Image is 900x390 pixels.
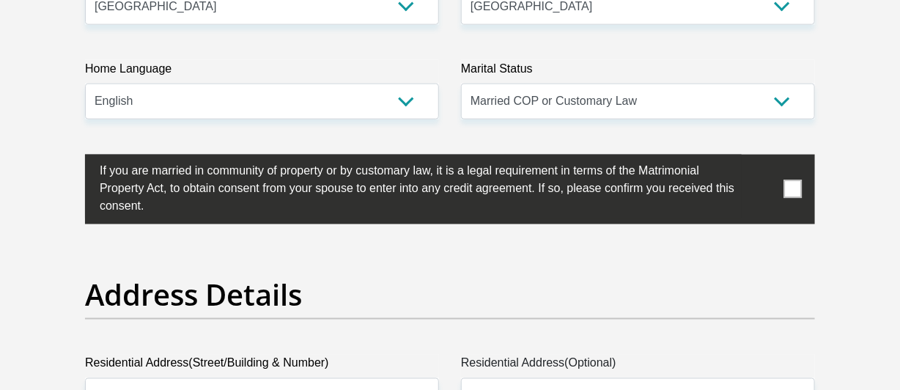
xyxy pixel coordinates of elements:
[85,60,439,84] label: Home Language
[461,355,815,378] label: Residential Address(Optional)
[85,277,815,312] h2: Address Details
[85,155,742,218] label: If you are married in community of property or by customary law, it is a legal requirement in ter...
[461,60,815,84] label: Marital Status
[85,355,439,378] label: Residential Address(Street/Building & Number)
